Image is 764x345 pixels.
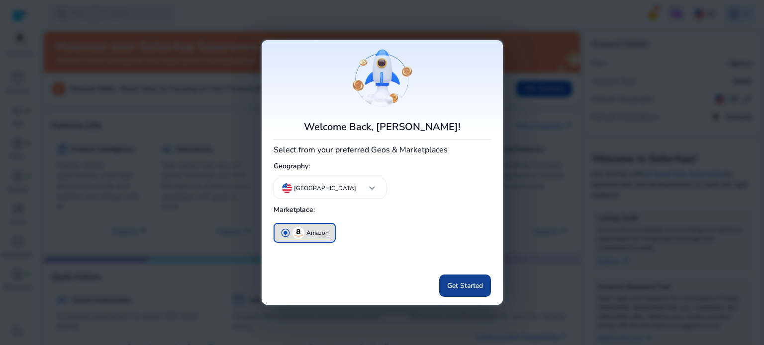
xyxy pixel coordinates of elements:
[294,184,356,193] p: [GEOGRAPHIC_DATA]
[281,228,290,238] span: radio_button_checked
[306,228,329,238] p: Amazon
[282,183,292,193] img: us.svg
[274,202,491,218] h5: Marketplace:
[439,275,491,297] button: Get Started
[274,158,491,175] h5: Geography:
[447,280,483,291] span: Get Started
[292,227,304,239] img: amazon.svg
[366,182,378,194] span: keyboard_arrow_down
